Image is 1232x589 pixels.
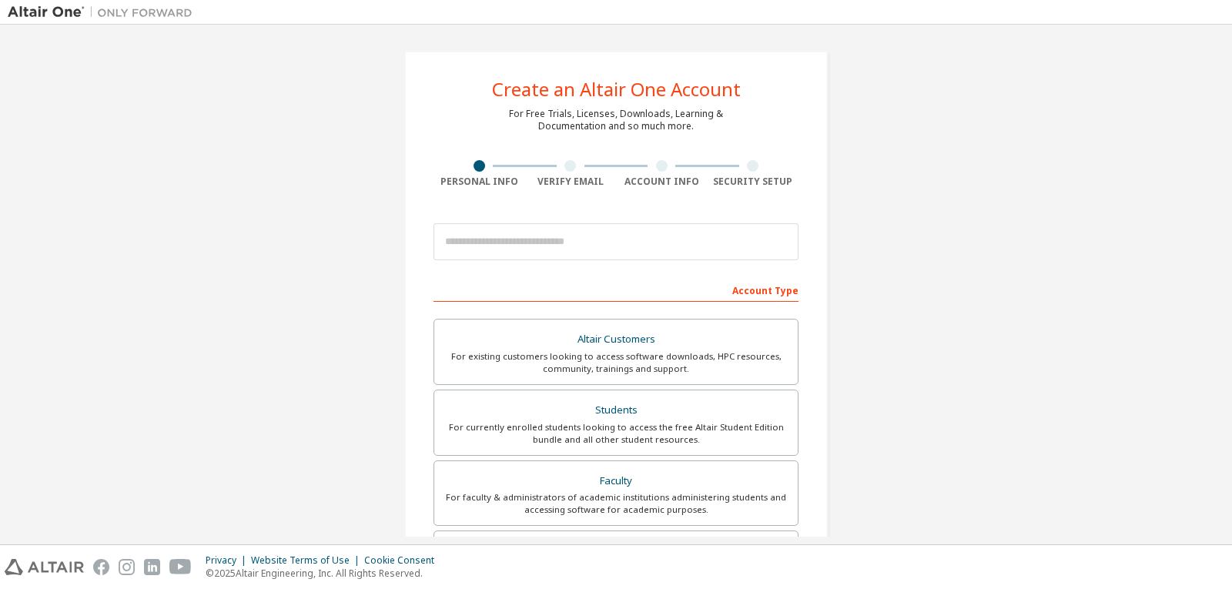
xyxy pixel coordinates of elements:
p: © 2025 Altair Engineering, Inc. All Rights Reserved. [206,567,444,580]
div: Cookie Consent [364,554,444,567]
div: For currently enrolled students looking to access the free Altair Student Edition bundle and all ... [444,421,788,446]
div: For existing customers looking to access software downloads, HPC resources, community, trainings ... [444,350,788,375]
div: Altair Customers [444,329,788,350]
div: Security Setup [708,176,799,188]
div: Website Terms of Use [251,554,364,567]
div: Personal Info [434,176,525,188]
div: Faculty [444,470,788,492]
div: Privacy [206,554,251,567]
div: Verify Email [525,176,617,188]
img: facebook.svg [93,559,109,575]
div: Account Info [616,176,708,188]
img: Altair One [8,5,200,20]
img: youtube.svg [169,559,192,575]
div: For faculty & administrators of academic institutions administering students and accessing softwa... [444,491,788,516]
img: altair_logo.svg [5,559,84,575]
div: For Free Trials, Licenses, Downloads, Learning & Documentation and so much more. [509,108,723,132]
div: Students [444,400,788,421]
img: instagram.svg [119,559,135,575]
img: linkedin.svg [144,559,160,575]
div: Account Type [434,277,798,302]
div: Create an Altair One Account [492,80,741,99]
